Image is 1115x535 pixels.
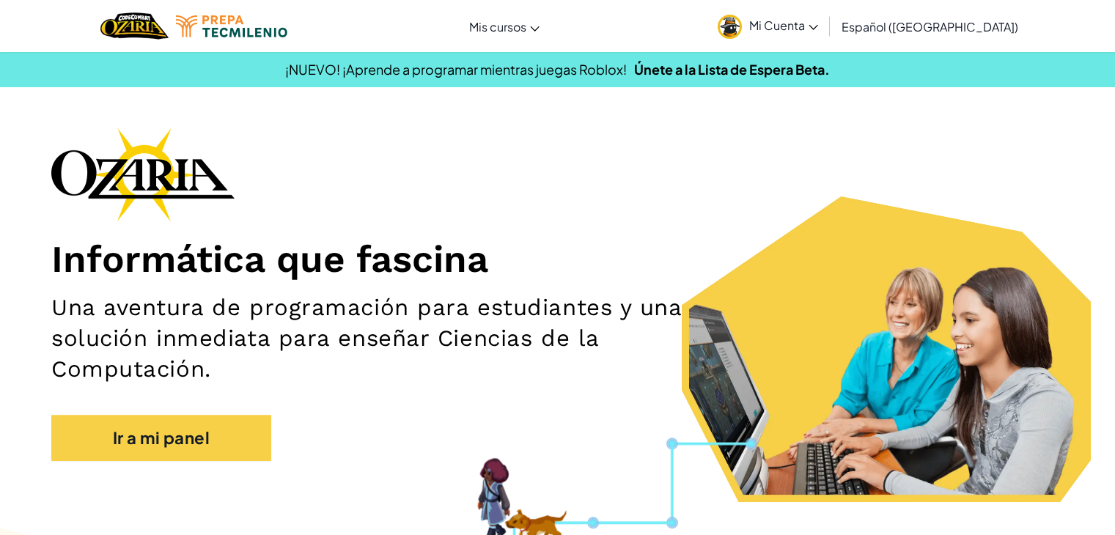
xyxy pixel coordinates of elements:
a: Ir a mi panel [51,415,271,461]
a: Mi Cuenta [710,3,825,49]
a: Mis cursos [462,7,547,46]
a: Español ([GEOGRAPHIC_DATA]) [834,7,1026,46]
span: Mi Cuenta [749,18,818,33]
h1: Informática que fascina [51,236,1064,281]
a: Únete a la Lista de Espera Beta. [634,61,830,78]
span: Mis cursos [469,19,526,34]
img: avatar [718,15,742,39]
img: Tecmilenio logo [176,15,287,37]
img: Ozaria branding logo [51,128,235,221]
span: ¡NUEVO! ¡Aprende a programar mientras juegas Roblox! [285,61,627,78]
img: Home [100,11,169,41]
a: Ozaria by CodeCombat logo [100,11,169,41]
h2: Una aventura de programación para estudiantes y una solución inmediata para enseñar Ciencias de l... [51,292,729,385]
span: Español ([GEOGRAPHIC_DATA]) [842,19,1018,34]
